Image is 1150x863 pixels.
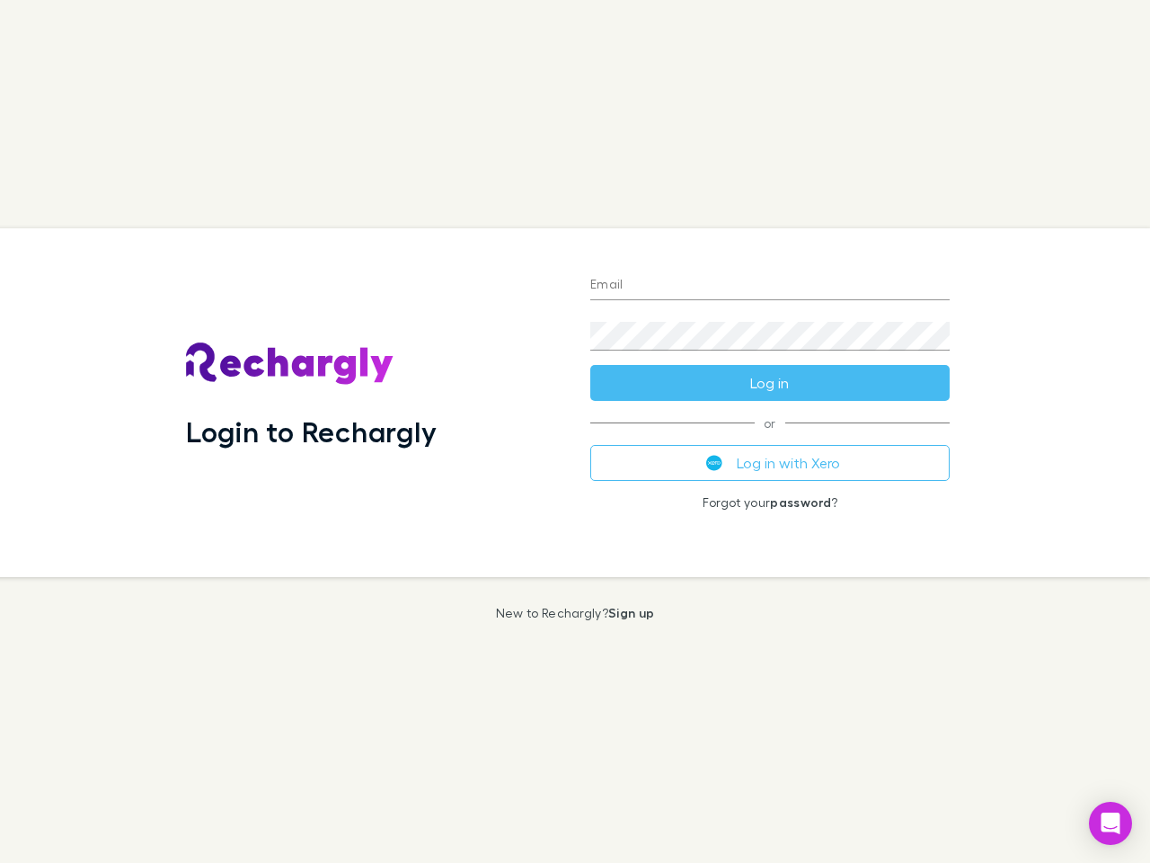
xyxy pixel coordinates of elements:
img: Rechargly's Logo [186,343,394,386]
p: New to Rechargly? [496,606,655,620]
span: or [590,423,950,423]
a: password [770,494,831,510]
p: Forgot your ? [590,495,950,510]
h1: Login to Rechargly [186,414,437,449]
button: Log in with Xero [590,445,950,481]
img: Xero's logo [706,455,722,471]
a: Sign up [608,605,654,620]
div: Open Intercom Messenger [1089,802,1132,845]
button: Log in [590,365,950,401]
